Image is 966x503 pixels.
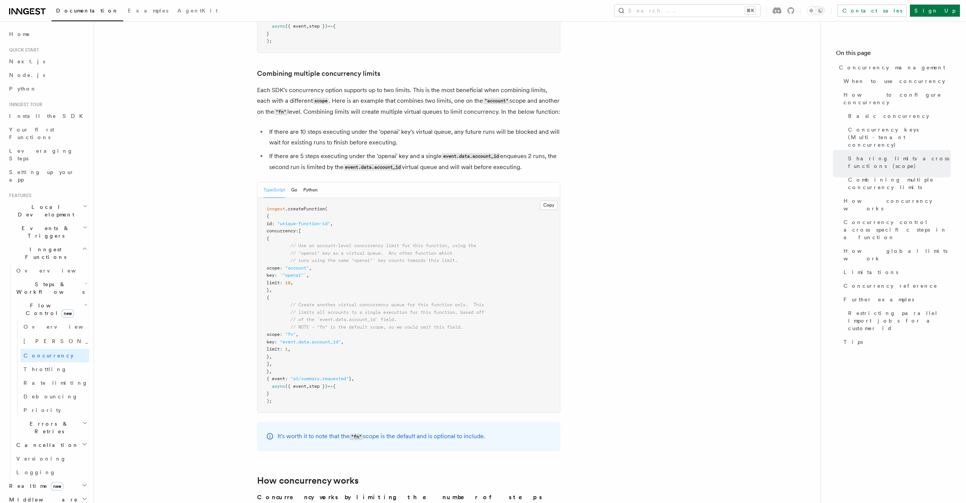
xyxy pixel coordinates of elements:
[306,24,309,29] span: ,
[13,438,89,452] button: Cancellation
[278,431,485,442] p: It's worth it to note that the scope is the default and is optional to include.
[267,228,296,233] span: concurrency
[285,332,296,337] span: "fn"
[807,6,825,15] button: Toggle dark mode
[269,369,272,374] span: ,
[6,203,83,218] span: Local Development
[6,47,39,53] span: Quick start
[844,338,863,346] span: Tips
[280,280,282,285] span: :
[267,354,269,359] span: }
[303,182,318,198] button: Python
[267,236,269,241] span: {
[333,384,336,389] span: {
[442,153,500,160] code: event.data.account_id
[848,176,951,191] span: Combining multiple concurrency limits
[844,77,945,85] span: When to use concurrency
[274,339,277,345] span: :
[285,376,288,381] span: :
[325,206,328,212] span: (
[13,302,83,317] span: Flow Control
[841,244,951,265] a: How global limits work
[309,265,312,271] span: ,
[6,224,83,240] span: Events & Triggers
[267,206,285,212] span: inngest
[9,113,88,119] span: Install the SDK
[844,197,951,212] span: How concurrency works
[845,123,951,152] a: Concurrency keys (Multi-tenant concurrency)
[6,165,89,186] a: Setting up your app
[298,228,301,233] span: [
[6,109,89,123] a: Install the SDK
[267,346,280,352] span: limit
[257,85,560,118] p: Each SDK's concurrency option supports up to two limits. This is the most beneficial when combini...
[285,384,306,389] span: ({ event
[20,390,89,403] a: Debouncing
[910,5,960,17] a: Sign Up
[24,407,61,413] span: Priority
[267,391,269,396] span: }
[844,91,951,106] span: How to configure concurrency
[9,30,30,38] span: Home
[285,346,288,352] span: 1
[16,469,56,475] span: Logging
[285,265,309,271] span: "account"
[844,282,938,290] span: Concurrency reference
[24,353,74,359] span: Concurrency
[280,332,282,337] span: :
[24,380,88,386] span: Rate limiting
[128,8,168,14] span: Examples
[350,434,363,440] code: "fn"
[848,155,951,170] span: Sharing limits across functions (scope)
[274,109,287,115] code: "fn"
[13,465,89,479] a: Logging
[16,456,66,462] span: Versioning
[280,346,282,352] span: :
[540,200,558,210] button: Copy
[341,339,343,345] span: ,
[6,246,82,261] span: Inngest Functions
[836,61,951,74] a: Concurrency management
[13,417,89,438] button: Errors & Retries
[6,482,63,490] span: Realtime
[277,221,330,226] span: "unique-function-id"
[845,306,951,335] a: Restricting parallel import jobs for a customer id
[267,265,280,271] span: scope
[267,273,274,278] span: key
[267,38,272,44] span: );
[13,299,89,320] button: Flow Controlnew
[841,335,951,349] a: Tips
[9,72,45,78] span: Node.js
[6,200,89,221] button: Local Development
[6,68,89,82] a: Node.js
[290,302,484,307] span: // Create another virtual concurrency queue for this function only. This
[844,247,951,262] span: How global limits work
[290,251,452,256] span: // "openai" key as a virtual queue. Any other function which
[9,58,45,64] span: Next.js
[309,24,328,29] span: step })
[841,194,951,215] a: How concurrency works
[841,215,951,244] a: Concurrency control across specific steps in a function
[267,31,269,36] span: }
[177,8,218,14] span: AgentKit
[839,64,945,71] span: Concurrency management
[6,264,89,479] div: Inngest Functions
[51,482,63,490] span: new
[745,7,756,14] kbd: ⌘K
[257,68,380,79] a: Combining multiple concurrency limits
[20,376,89,390] a: Rate limiting
[13,320,89,417] div: Flow Controlnew
[20,362,89,376] a: Throttling
[263,182,285,198] button: TypeScript
[290,317,397,322] span: // of the `event.data.account_id` field.
[285,24,306,29] span: ({ event
[351,376,354,381] span: ,
[173,2,222,20] a: AgentKit
[20,334,89,349] a: [PERSON_NAME]
[285,280,290,285] span: 10
[841,74,951,88] a: When to use concurrency
[9,148,73,161] span: Leveraging Steps
[845,173,951,194] a: Combining multiple concurrency limits
[848,112,929,120] span: Basic concurrency
[848,309,951,332] span: Restricting parallel import jobs for a customer id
